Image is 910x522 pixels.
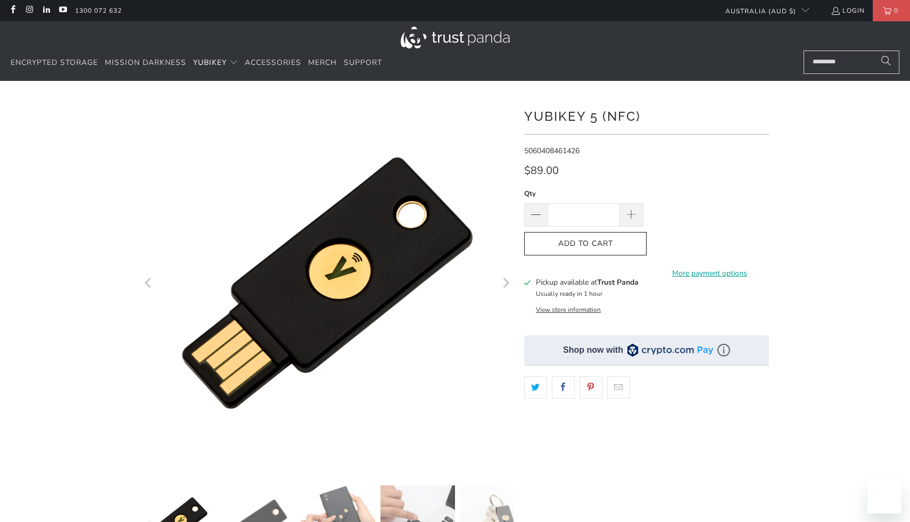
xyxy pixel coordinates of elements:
div: Shop now with [563,344,623,356]
span: Accessories [245,57,301,68]
a: Accessories [245,51,301,76]
a: Share this on Pinterest [580,376,602,399]
button: View store information [536,305,601,314]
span: YubiKey [193,57,227,68]
span: 5060408461426 [524,146,580,156]
span: Support [344,57,382,68]
button: Add to Cart [524,232,647,256]
a: Trust Panda Australia on LinkedIn [42,6,51,15]
span: Merch [308,57,337,68]
a: Trust Panda Australia on Instagram [24,6,34,15]
span: Add to Cart [535,239,635,248]
span: Encrypted Storage [11,57,98,68]
iframe: Button to launch messaging window [867,479,901,513]
button: Next [497,97,514,469]
a: Encrypted Storage [11,51,98,76]
a: Support [344,51,382,76]
a: More payment options [650,268,769,279]
h1: YubiKey 5 (NFC) [524,105,769,126]
a: YubiKey 5 (NFC) - Trust Panda [141,97,514,469]
small: Usually ready in 1 hour [536,289,602,298]
input: Search... [804,51,899,74]
a: Trust Panda Australia on YouTube [58,6,67,15]
span: $89.00 [524,163,559,178]
a: Share this on Facebook [552,376,575,399]
label: Qty [524,188,643,200]
a: Login [831,5,865,16]
button: Previous [140,97,158,469]
a: Mission Darkness [105,51,186,76]
button: Search [873,51,899,74]
b: Trust Panda [597,277,639,287]
a: 1300 072 632 [75,5,122,16]
a: Share this on Twitter [524,376,547,399]
a: Trust Panda Australia on Facebook [8,6,17,15]
h3: Pickup available at [536,277,639,288]
a: Email this to a friend [607,376,630,399]
nav: Translation missing: en.navigation.header.main_nav [11,51,382,76]
img: Trust Panda Australia [401,27,510,48]
a: Merch [308,51,337,76]
summary: YubiKey [193,51,238,76]
span: Mission Darkness [105,57,186,68]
